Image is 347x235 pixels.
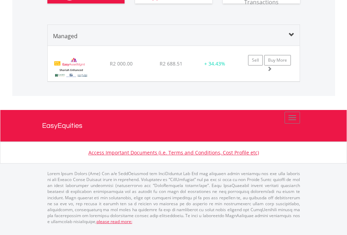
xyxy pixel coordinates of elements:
a: please read more: [96,219,132,224]
a: Access Important Documents (i.e. Terms and Conditions, Cost Profile etc) [88,149,259,156]
span: R2 688.51 [160,60,182,67]
span: R2 000.00 [110,60,133,67]
img: EMPBundle_EShariahPortfolio.png [51,55,92,80]
a: Buy More [264,55,291,65]
p: Lorem Ipsum Dolors (Ame) Con a/e SeddOeiusmod tem InciDiduntut Lab Etd mag aliquaen admin veniamq... [47,171,300,224]
a: Sell [248,55,263,65]
span: Managed [53,32,78,40]
div: + 34.43% [197,60,233,67]
a: EasyEquities [42,110,305,141]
